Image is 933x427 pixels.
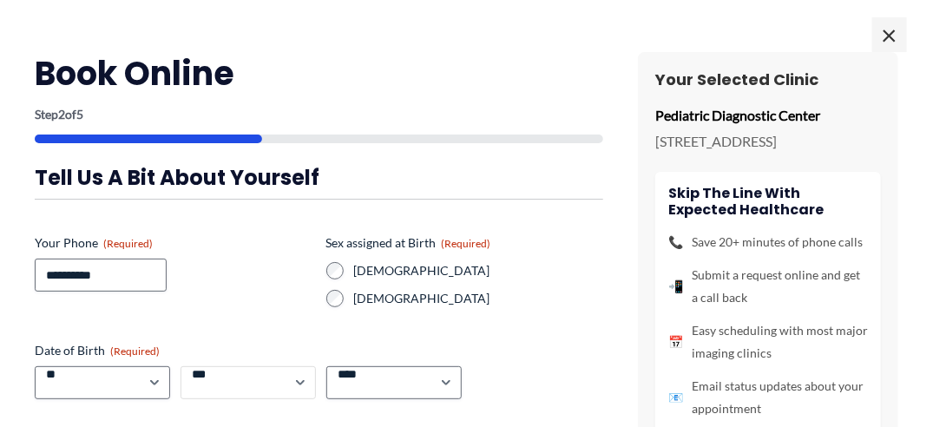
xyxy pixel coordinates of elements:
span: 📞 [668,231,683,253]
span: 5 [76,107,83,122]
li: Email status updates about your appointment [668,375,868,420]
label: [DEMOGRAPHIC_DATA] [354,262,604,279]
label: Your Phone [35,234,312,252]
legend: Date of Birth [35,342,160,359]
span: 2 [58,107,65,122]
p: Pediatric Diagnostic Center [655,102,881,128]
span: (Required) [110,345,160,358]
h3: Tell us a bit about yourself [35,164,603,191]
li: Submit a request online and get a call back [668,264,868,309]
h2: Book Online [35,52,603,95]
span: (Required) [103,237,153,250]
p: Step of [35,108,603,121]
span: 📲 [668,275,683,298]
span: 📅 [668,331,683,353]
span: 📧 [668,386,683,409]
label: [DEMOGRAPHIC_DATA] [354,290,604,307]
span: (Required) [442,237,491,250]
legend: Sex assigned at Birth [326,234,491,252]
p: [STREET_ADDRESS] [655,128,881,154]
h3: Your Selected Clinic [655,69,881,89]
li: Easy scheduling with most major imaging clinics [668,319,868,365]
h4: Skip the line with Expected Healthcare [668,185,868,218]
span: × [872,17,907,52]
li: Save 20+ minutes of phone calls [668,231,868,253]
